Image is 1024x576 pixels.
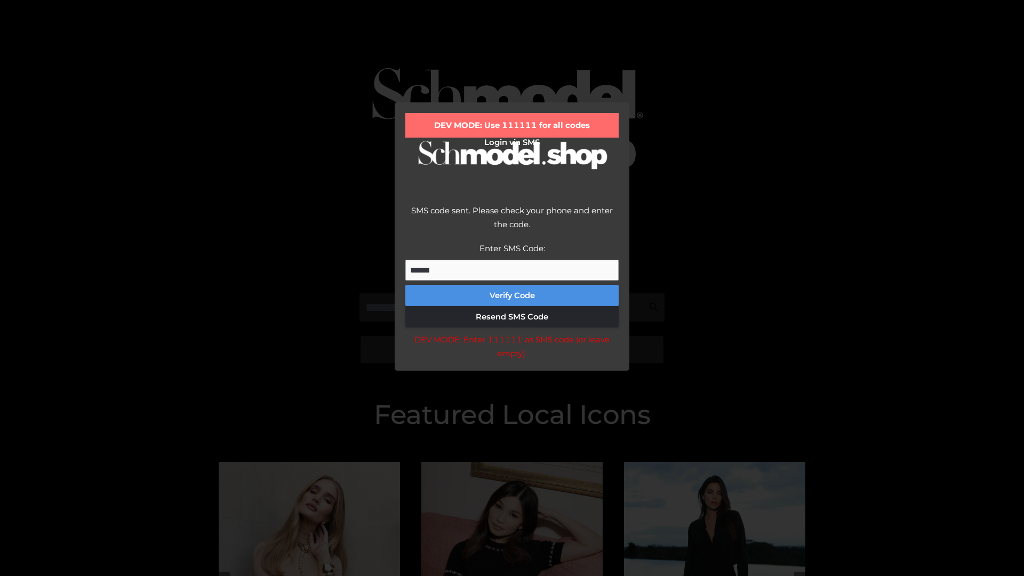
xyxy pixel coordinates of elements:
[405,333,619,360] div: DEV MODE: Enter 111111 as SMS code (or leave empty).
[405,138,619,147] h2: Login via SMS
[405,204,619,242] div: SMS code sent. Please check your phone and enter the code.
[405,113,619,138] div: DEV MODE: Use 111111 for all codes
[479,243,545,253] label: Enter SMS Code:
[405,306,619,327] button: Resend SMS Code
[405,285,619,306] button: Verify Code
